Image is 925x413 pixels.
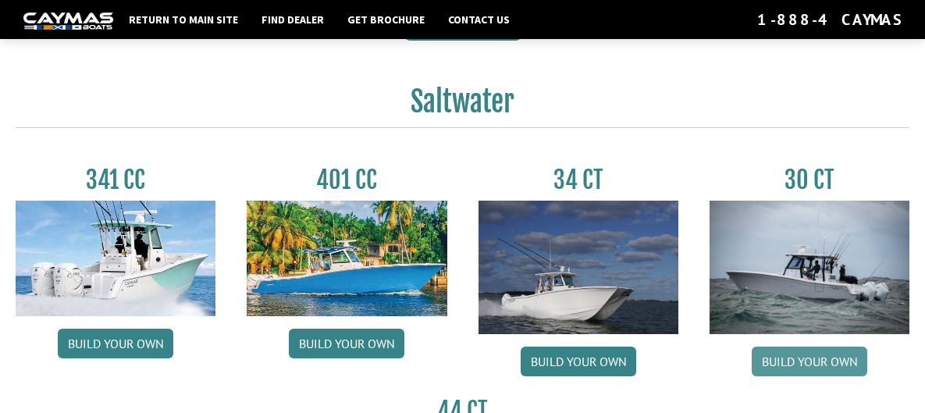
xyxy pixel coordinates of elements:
a: Build your own [752,347,867,376]
h3: 401 CC [247,166,446,194]
h3: 341 CC [16,166,215,194]
img: Caymas_34_CT_pic_1.jpg [479,201,678,334]
img: white-logo-c9c8dbefe5ff5ceceb0f0178aa75bf4bb51f6bca0971e226c86eb53dfe498488.png [23,12,113,29]
div: 1-888-4CAYMAS [757,9,902,30]
a: Get Brochure [340,9,432,30]
h3: 30 CT [710,166,909,194]
img: 30_CT_photo_shoot_for_caymas_connect.jpg [710,201,909,334]
a: Return to main site [121,9,246,30]
h2: Saltwater [16,84,909,128]
a: Contact Us [440,9,518,30]
a: Build your own [289,329,404,358]
img: 341CC-thumbjpg.jpg [16,201,215,316]
img: 401CC_thumb.pg.jpg [247,201,446,316]
h3: 34 CT [479,166,678,194]
a: Find Dealer [254,9,332,30]
a: Build your own [58,329,173,358]
a: Build your own [521,347,636,376]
